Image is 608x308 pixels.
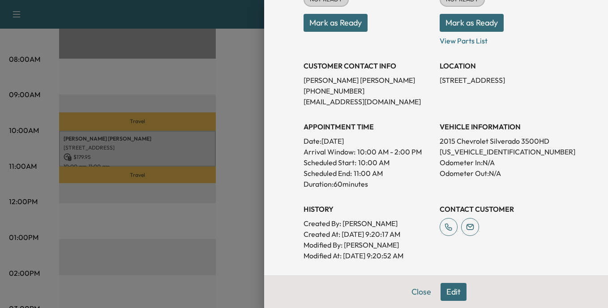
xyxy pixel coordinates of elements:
[440,75,569,86] p: [STREET_ADDRESS]
[440,60,569,71] h3: LOCATION
[440,168,569,179] p: Odometer Out: N/A
[304,229,432,240] p: Created At : [DATE] 9:20:17 AM
[354,168,383,179] p: 11:00 AM
[304,60,432,71] h3: CUSTOMER CONTACT INFO
[304,14,368,32] button: Mark as Ready
[440,14,504,32] button: Mark as Ready
[304,157,356,168] p: Scheduled Start:
[304,204,432,214] h3: History
[406,283,437,301] button: Close
[304,75,432,86] p: [PERSON_NAME] [PERSON_NAME]
[440,204,569,214] h3: CONTACT CUSTOMER
[304,96,432,107] p: [EMAIL_ADDRESS][DOMAIN_NAME]
[358,157,390,168] p: 10:00 AM
[304,240,432,250] p: Modified By : [PERSON_NAME]
[440,146,569,157] p: [US_VEHICLE_IDENTIFICATION_NUMBER]
[304,250,432,261] p: Modified At : [DATE] 9:20:52 AM
[304,86,432,96] p: [PHONE_NUMBER]
[440,136,569,146] p: 2015 Chevrolet Silverado 3500HD
[440,121,569,132] h3: VEHICLE INFORMATION
[440,157,569,168] p: Odometer In: N/A
[357,146,422,157] span: 10:00 AM - 2:00 PM
[440,32,569,46] p: View Parts List
[304,121,432,132] h3: APPOINTMENT TIME
[441,283,467,301] button: Edit
[304,136,432,146] p: Date: [DATE]
[304,218,432,229] p: Created By : [PERSON_NAME]
[304,146,432,157] p: Arrival Window:
[304,179,432,189] p: Duration: 60 minutes
[304,168,352,179] p: Scheduled End:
